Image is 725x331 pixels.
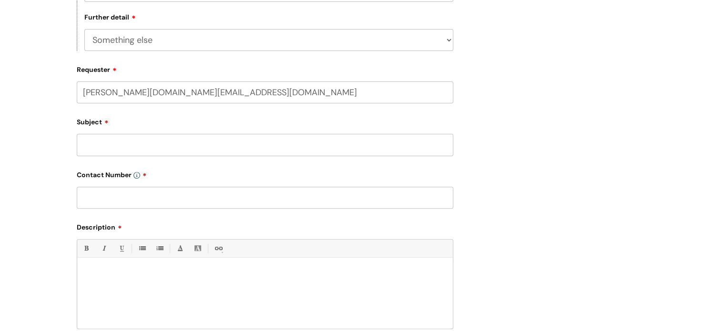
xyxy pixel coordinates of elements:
a: Back Color [192,242,204,254]
a: Link [212,242,224,254]
label: Contact Number [77,168,453,179]
label: Subject [77,115,453,126]
a: Underline(Ctrl-U) [115,242,127,254]
label: Description [77,220,453,231]
a: Bold (Ctrl-B) [80,242,92,254]
a: • Unordered List (Ctrl-Shift-7) [136,242,148,254]
a: Italic (Ctrl-I) [98,242,110,254]
label: Further detail [84,12,136,21]
input: Email [77,81,453,103]
a: 1. Ordered List (Ctrl-Shift-8) [153,242,165,254]
label: Requester [77,62,453,74]
img: info-icon.svg [133,172,140,179]
a: Font Color [174,242,186,254]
